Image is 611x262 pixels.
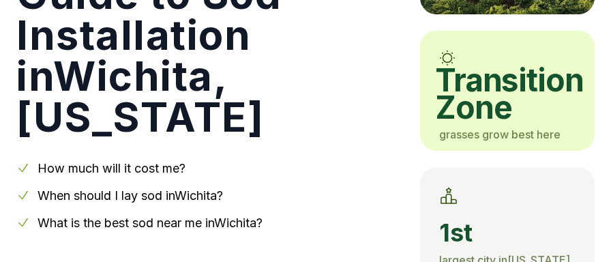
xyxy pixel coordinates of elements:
[38,161,185,175] a: How much will it cost me?
[439,219,576,246] span: 1st
[435,66,576,121] span: transition zone
[38,188,223,203] a: When should I lay sod inWichita?
[38,216,263,230] a: What is the best sod near me inWichita?
[439,128,561,141] span: grasses grow best here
